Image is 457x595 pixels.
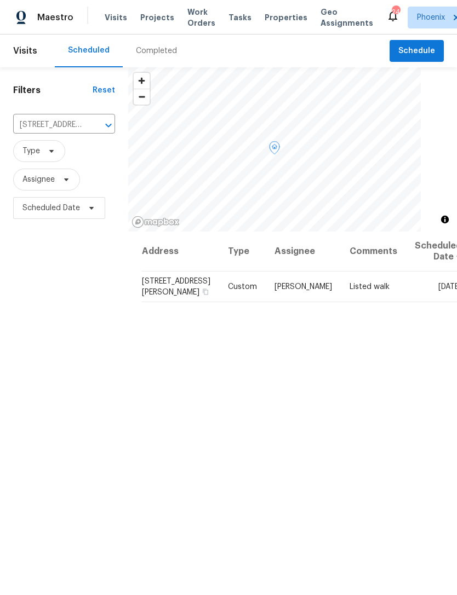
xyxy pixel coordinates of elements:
div: Completed [136,45,177,56]
a: Mapbox homepage [132,216,180,228]
span: Work Orders [187,7,215,28]
input: Search for an address... [13,117,84,134]
canvas: Map [128,67,421,232]
button: Schedule [390,40,444,62]
h1: Filters [13,85,93,96]
span: [STREET_ADDRESS][PERSON_NAME] [142,278,210,296]
button: Toggle attribution [438,213,452,226]
span: Assignee [22,174,55,185]
div: Scheduled [68,45,110,56]
th: Type [219,232,266,271]
span: Geo Assignments [321,7,373,28]
span: Custom [228,283,257,291]
button: Zoom out [134,89,150,105]
span: Listed walk [350,283,390,291]
button: Open [101,118,116,133]
span: Properties [265,12,307,23]
div: 24 [392,7,399,18]
th: Comments [341,232,406,271]
span: Phoenix [417,12,445,23]
span: Projects [140,12,174,23]
span: Visits [13,39,37,63]
div: Reset [93,85,115,96]
span: Tasks [229,14,252,21]
th: Assignee [266,232,341,271]
span: Type [22,146,40,157]
span: Scheduled Date [22,203,80,213]
span: Maestro [37,12,73,23]
th: Address [141,232,219,271]
button: Zoom in [134,73,150,89]
span: Visits [105,12,127,23]
button: Copy Address [201,287,210,297]
span: Toggle attribution [442,213,448,226]
span: Schedule [398,44,435,58]
div: Map marker [269,141,280,158]
span: [PERSON_NAME] [275,283,332,291]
